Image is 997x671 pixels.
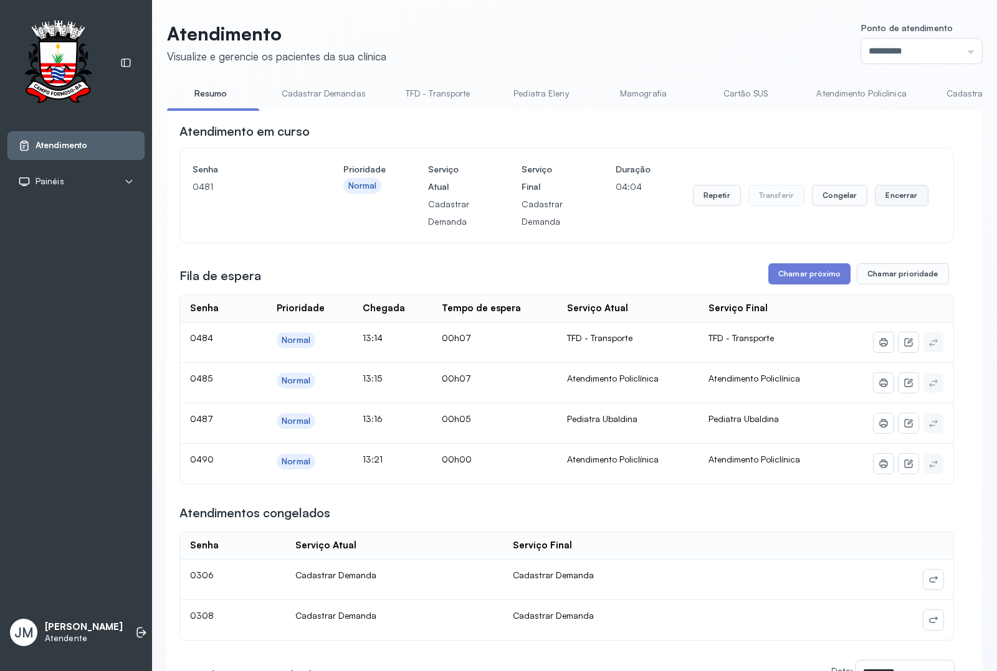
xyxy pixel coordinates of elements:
[567,413,689,425] div: Pediatra Ubaldina
[513,540,572,551] div: Serviço Final
[282,416,310,426] div: Normal
[190,373,212,383] span: 0485
[190,570,214,580] span: 0306
[190,454,214,464] span: 0490
[812,185,867,206] button: Congelar
[179,504,330,522] h3: Atendimentos congelados
[567,332,689,344] div: TFD - Transporte
[428,161,479,195] h4: Serviço Atual
[804,83,918,104] a: Atendimento Policlínica
[269,83,378,104] a: Cadastrar Demandas
[167,83,254,104] a: Resumo
[167,22,386,45] p: Atendimento
[702,83,789,104] a: Cartão SUS
[295,540,356,551] div: Serviço Atual
[363,413,383,424] span: 13:16
[861,22,953,33] span: Ponto de atendimento
[708,332,774,343] span: TFD - Transporte
[497,83,584,104] a: Pediatra Eleny
[513,570,594,580] span: Cadastrar Demanda
[193,161,301,178] h4: Senha
[708,454,800,464] span: Atendimento Policlínica
[363,454,383,464] span: 13:21
[522,195,573,230] p: Cadastrar Demanda
[13,20,103,106] img: Logotipo do estabelecimento
[393,83,483,104] a: TFD - Transporte
[343,161,386,178] h4: Prioridade
[428,195,479,230] p: Cadastrar Demanda
[522,161,573,195] h4: Serviço Final
[282,375,310,386] div: Normal
[708,413,779,424] span: Pediatra Ubaldina
[282,456,310,467] div: Normal
[442,373,471,383] span: 00h07
[167,50,386,63] div: Visualize e gerencie os pacientes da sua clínica
[193,178,301,195] p: 0481
[179,123,310,140] h3: Atendimento em curso
[857,263,949,284] button: Chamar prioridade
[18,139,134,152] a: Atendimento
[768,263,851,284] button: Chamar próximo
[190,413,213,424] span: 0487
[190,332,213,343] span: 0484
[363,303,405,314] div: Chegada
[277,303,325,314] div: Prioridade
[513,610,594,621] span: Cadastrar Demanda
[567,454,689,465] div: Atendimento Policlínica
[295,610,494,621] div: Cadastrar Demanda
[348,181,377,191] div: Normal
[442,413,470,424] span: 00h05
[363,332,383,343] span: 13:14
[363,373,382,383] span: 13:15
[442,454,472,464] span: 00h00
[599,83,687,104] a: Mamografia
[708,373,800,383] span: Atendimento Policlínica
[282,335,310,345] div: Normal
[875,185,928,206] button: Encerrar
[442,332,471,343] span: 00h07
[616,161,651,178] h4: Duração
[179,267,261,284] h3: Fila de espera
[693,185,741,206] button: Repetir
[748,185,805,206] button: Transferir
[190,303,219,314] div: Senha
[442,303,521,314] div: Tempo de espera
[616,178,651,195] p: 04:04
[190,540,219,551] div: Senha
[190,610,214,621] span: 0308
[36,140,87,151] span: Atendimento
[567,373,689,384] div: Atendimento Policlínica
[295,570,494,581] div: Cadastrar Demanda
[708,303,768,314] div: Serviço Final
[36,176,64,187] span: Painéis
[45,633,123,644] p: Atendente
[45,621,123,633] p: [PERSON_NAME]
[567,303,628,314] div: Serviço Atual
